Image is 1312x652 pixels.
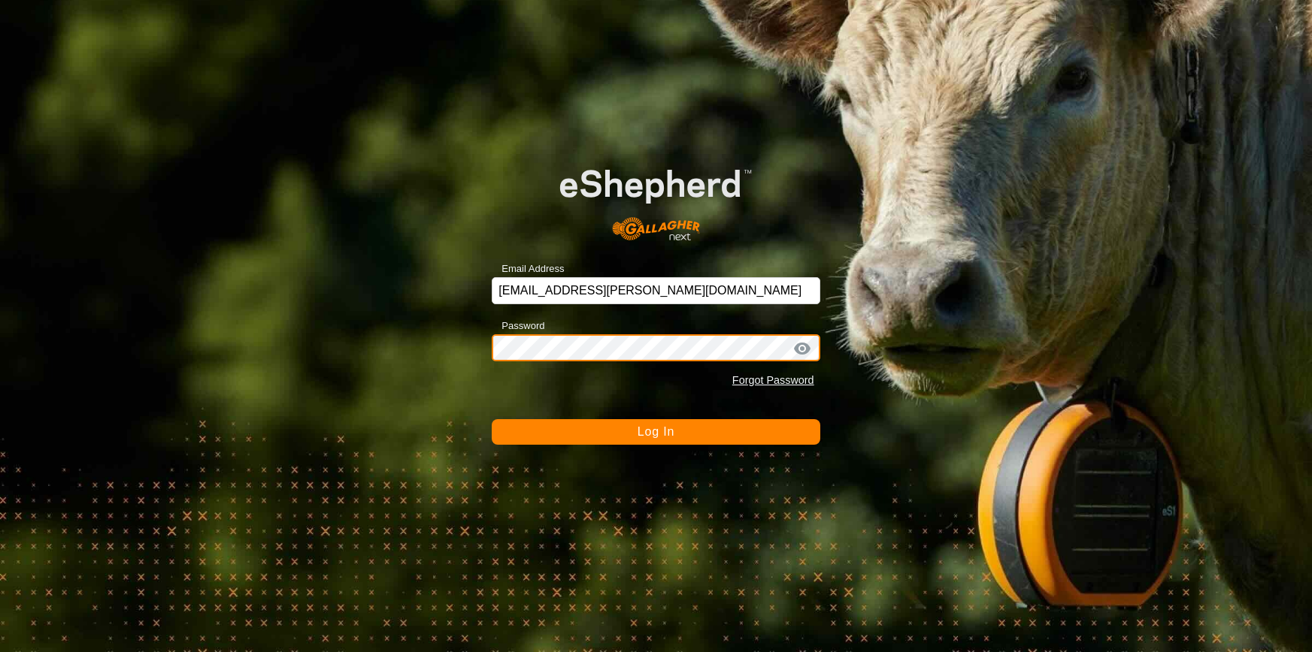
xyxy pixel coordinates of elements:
img: E-shepherd Logo [525,142,787,254]
label: Email Address [492,261,564,276]
label: Password [492,318,544,334]
a: Forgot Password [732,374,814,386]
input: Email Address [492,277,820,304]
button: Log In [492,419,820,445]
span: Log In [638,425,674,438]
